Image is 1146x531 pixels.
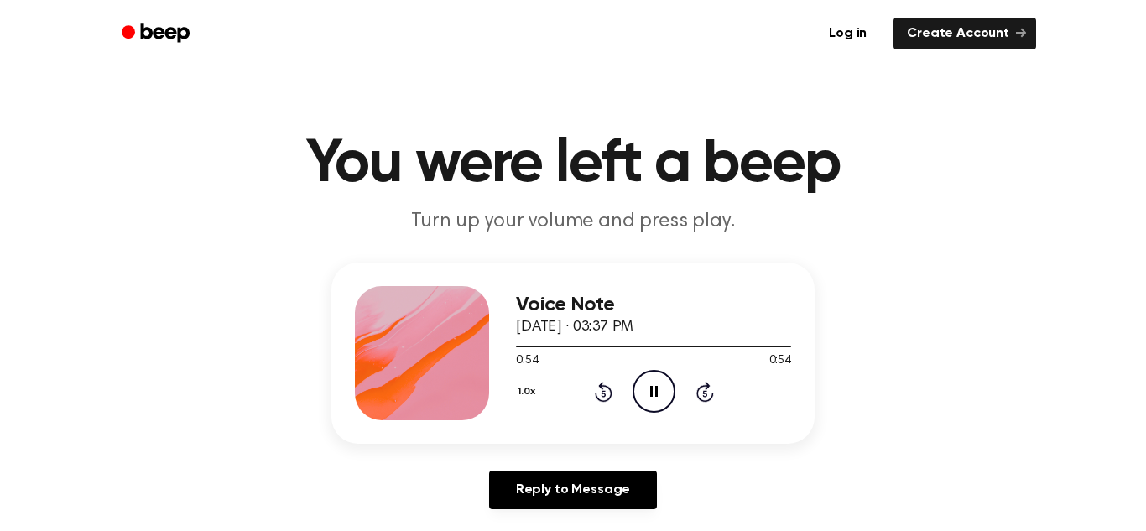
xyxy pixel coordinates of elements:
h1: You were left a beep [143,134,1003,195]
span: [DATE] · 03:37 PM [516,320,633,335]
a: Reply to Message [489,471,657,509]
a: Log in [812,14,883,53]
p: Turn up your volume and press play. [251,208,895,236]
a: Beep [110,18,205,50]
a: Create Account [893,18,1036,49]
span: 0:54 [516,352,538,370]
span: 0:54 [769,352,791,370]
h3: Voice Note [516,294,791,316]
button: 1.0x [516,377,541,406]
